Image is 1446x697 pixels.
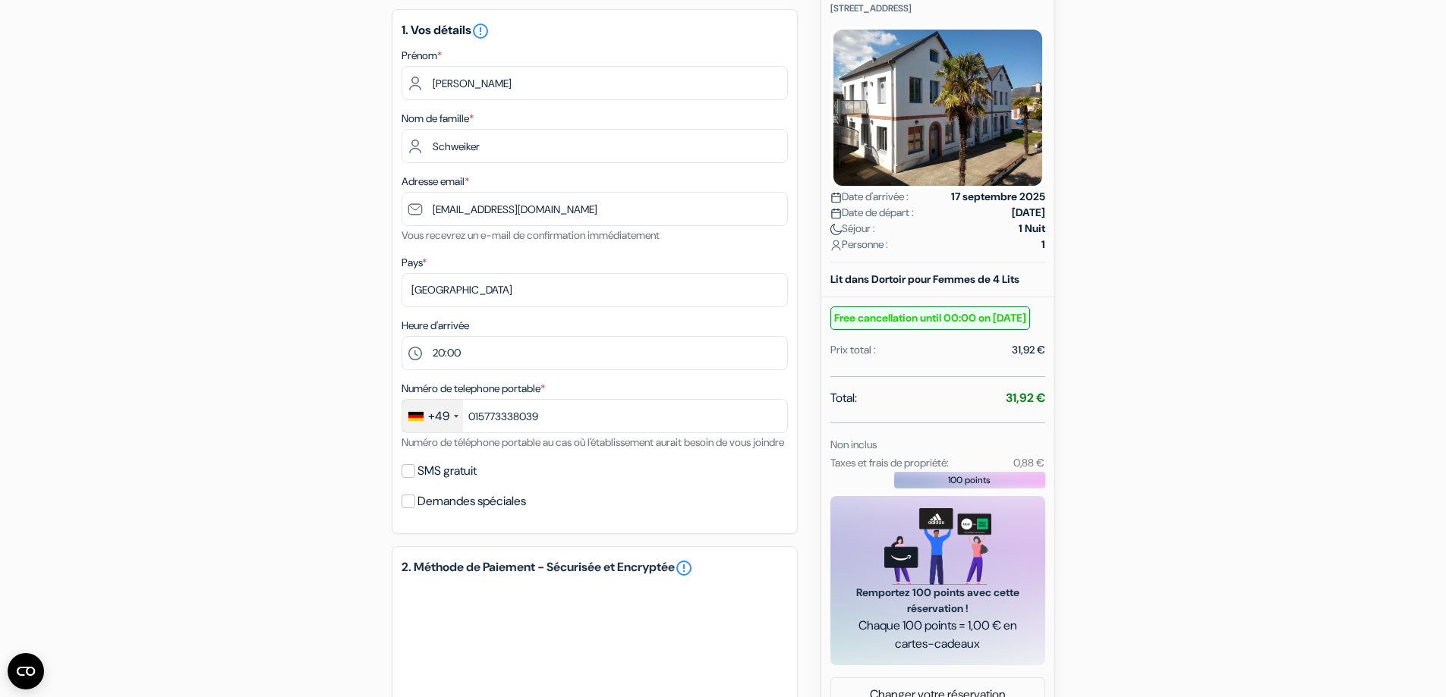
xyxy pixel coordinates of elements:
[402,435,784,449] small: Numéro de téléphone portable au cas où l'établissement aurait besoin de vous joindre
[830,389,857,407] span: Total:
[1013,456,1044,469] small: 0,88 €
[830,221,875,237] span: Séjour :
[675,559,693,577] a: error_outline
[402,174,469,190] label: Adresse email
[402,48,442,64] label: Prénom
[830,438,877,451] small: Non inclus
[1041,237,1045,253] strong: 1
[1012,205,1045,221] strong: [DATE]
[1019,221,1045,237] strong: 1 Nuit
[830,456,949,469] small: Taxes et frais de propriété:
[402,400,463,432] div: Germany (Deutschland): +49
[402,381,545,397] label: Numéro de telephone portable
[1006,390,1045,406] strong: 31,92 €
[402,66,788,100] input: Entrez votre prénom
[830,224,842,235] img: moon.svg
[830,208,842,219] img: calendar.svg
[402,255,427,271] label: Pays
[402,22,788,40] h5: 1. Vos détails
[402,192,788,226] input: Entrer adresse e-mail
[830,205,914,221] span: Date de départ :
[849,585,1027,617] span: Remportez 100 points avec cette réservation !
[402,318,469,334] label: Heure d'arrivée
[8,653,44,689] button: CMP-Widget öffnen
[830,240,842,251] img: user_icon.svg
[471,22,490,40] i: error_outline
[948,473,991,487] span: 100 points
[428,407,449,425] div: +49
[951,189,1045,205] strong: 17 septembre 2025
[402,111,474,127] label: Nom de famille
[1012,342,1045,358] div: 31,92 €
[402,129,788,163] input: Entrer le nom de famille
[884,508,991,585] img: gift_card_hero_new.png
[830,189,909,205] span: Date d'arrivée :
[402,399,788,433] input: 1512 3456789
[830,237,888,253] span: Personne :
[417,460,477,482] label: SMS gratuit
[402,559,788,577] h5: 2. Méthode de Paiement - Sécurisée et Encryptée
[830,192,842,203] img: calendar.svg
[830,2,1045,14] p: [STREET_ADDRESS]
[830,306,1030,330] small: Free cancellation until 00:00 on [DATE]
[417,491,526,512] label: Demandes spéciales
[471,22,490,38] a: error_outline
[830,272,1019,286] b: Lit dans Dortoir pour Femmes de 4 Lits
[849,617,1027,653] span: Chaque 100 points = 1,00 € en cartes-cadeaux
[830,342,876,358] div: Prix total :
[402,228,660,242] small: Vous recevrez un e-mail de confirmation immédiatement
